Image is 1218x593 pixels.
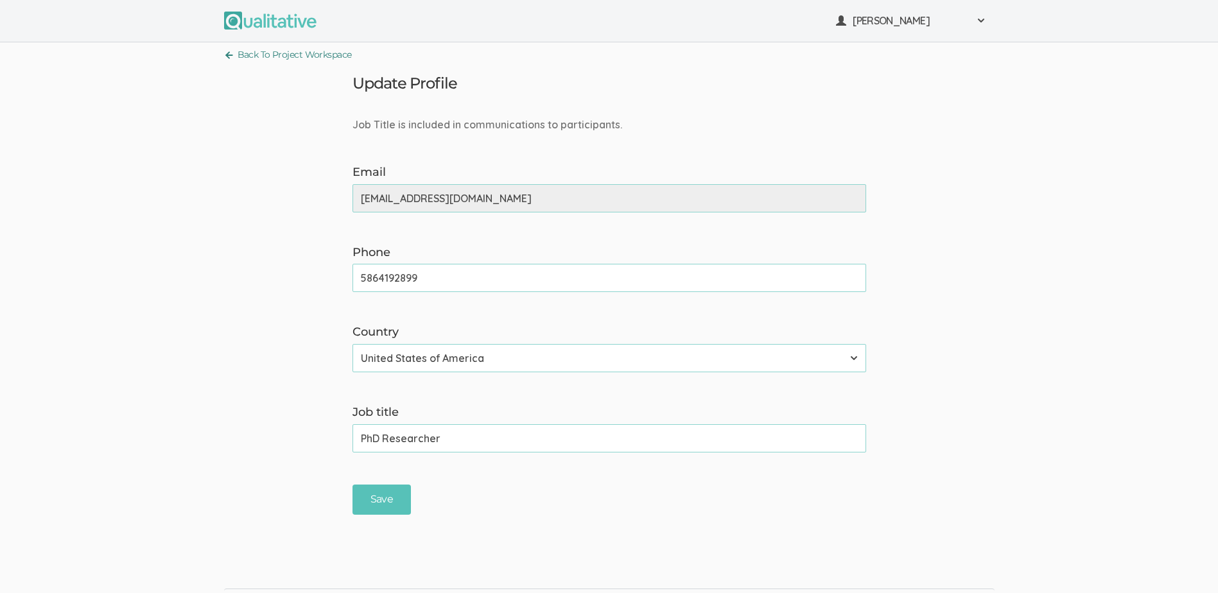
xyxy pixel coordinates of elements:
[1154,531,1218,593] iframe: Chat Widget
[224,12,317,30] img: Qualitative
[853,13,968,28] span: [PERSON_NAME]
[352,324,866,341] label: Country
[352,245,866,261] label: Phone
[352,485,411,515] input: Save
[352,164,866,181] label: Email
[352,404,866,421] label: Job title
[343,117,876,132] div: Job Title is included in communications to participants.
[828,6,995,35] button: [PERSON_NAME]
[224,46,352,64] a: Back To Project Workspace
[352,75,458,92] h3: Update Profile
